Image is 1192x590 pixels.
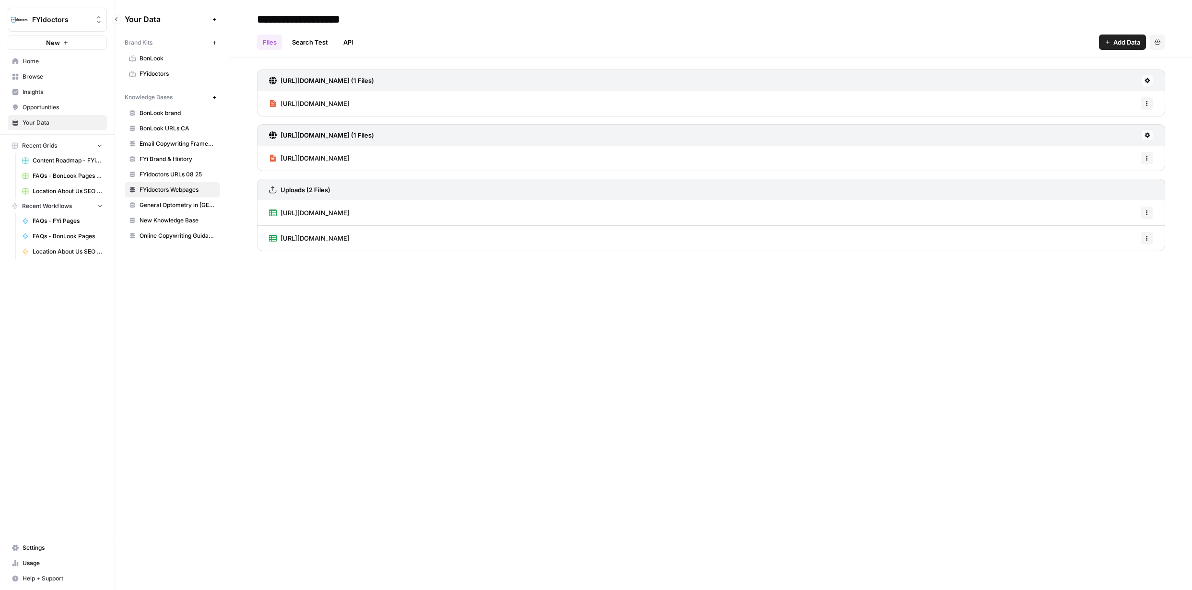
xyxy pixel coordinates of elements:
[8,69,107,84] a: Browse
[1099,35,1146,50] button: Add Data
[140,231,216,240] span: Online Copywriting Guidance
[269,146,350,171] a: [URL][DOMAIN_NAME]
[125,51,220,66] a: BonLook
[23,88,103,96] span: Insights
[18,168,107,184] a: FAQs - BonLook Pages Grid
[269,200,350,225] a: [URL][DOMAIN_NAME]
[33,187,103,196] span: Location About Us SEO Optimized - Visique Translation
[125,213,220,228] a: New Knowledge Base
[140,201,216,209] span: General Optometry in [GEOGRAPHIC_DATA]
[269,70,374,91] a: [URL][DOMAIN_NAME] (1 Files)
[125,66,220,81] a: FYidoctors
[269,125,374,146] a: [URL][DOMAIN_NAME] (1 Files)
[269,179,330,200] a: Uploads (2 Files)
[33,232,103,241] span: FAQs - BonLook Pages
[125,121,220,136] a: BonLook URLs CA
[269,91,350,116] a: [URL][DOMAIN_NAME]
[11,11,28,28] img: FYidoctors Logo
[32,15,90,24] span: FYidoctors
[8,100,107,115] a: Opportunities
[269,226,350,251] a: [URL][DOMAIN_NAME]
[23,559,103,567] span: Usage
[1113,37,1140,47] span: Add Data
[8,540,107,555] a: Settings
[140,216,216,225] span: New Knowledge Base
[125,105,220,121] a: BonLook brand
[22,202,72,210] span: Recent Workflows
[8,115,107,130] a: Your Data
[140,170,216,179] span: FYidoctors URLs 08 25
[23,103,103,112] span: Opportunities
[125,136,220,151] a: Email Copywriting Framework
[8,199,107,213] button: Recent Workflows
[46,38,60,47] span: New
[140,139,216,148] span: Email Copywriting Framework
[23,72,103,81] span: Browse
[8,555,107,571] a: Usage
[18,229,107,244] a: FAQs - BonLook Pages
[286,35,334,50] a: Search Test
[338,35,359,50] a: API
[125,38,152,47] span: Brand Kits
[33,172,103,180] span: FAQs - BonLook Pages Grid
[8,571,107,586] button: Help + Support
[8,35,107,50] button: New
[8,8,107,32] button: Workspace: FYidoctors
[280,76,374,85] h3: [URL][DOMAIN_NAME] (1 Files)
[125,228,220,243] a: Online Copywriting Guidance
[140,54,216,63] span: BonLook
[18,153,107,168] a: Content Roadmap - FYidoctors
[125,197,220,213] a: General Optometry in [GEOGRAPHIC_DATA]
[23,574,103,583] span: Help + Support
[23,118,103,127] span: Your Data
[33,217,103,225] span: FAQs - FYi Pages
[18,244,107,259] a: Location About Us SEO Optimized Copy
[8,54,107,69] a: Home
[140,69,216,78] span: FYidoctors
[257,35,282,50] a: Files
[125,151,220,167] a: FYi Brand & History
[8,84,107,100] a: Insights
[140,155,216,163] span: FYi Brand & History
[33,156,103,165] span: Content Roadmap - FYidoctors
[140,124,216,133] span: BonLook URLs CA
[22,141,57,150] span: Recent Grids
[125,182,220,197] a: FYidoctors Webpages
[33,247,103,256] span: Location About Us SEO Optimized Copy
[140,109,216,117] span: BonLook brand
[280,130,374,140] h3: [URL][DOMAIN_NAME] (1 Files)
[280,185,330,195] h3: Uploads (2 Files)
[23,544,103,552] span: Settings
[140,185,216,194] span: FYidoctors Webpages
[280,153,350,163] span: [URL][DOMAIN_NAME]
[23,57,103,66] span: Home
[125,167,220,182] a: FYidoctors URLs 08 25
[280,208,350,218] span: [URL][DOMAIN_NAME]
[125,93,173,102] span: Knowledge Bases
[280,99,350,108] span: [URL][DOMAIN_NAME]
[280,233,350,243] span: [URL][DOMAIN_NAME]
[18,184,107,199] a: Location About Us SEO Optimized - Visique Translation
[18,213,107,229] a: FAQs - FYi Pages
[8,139,107,153] button: Recent Grids
[125,13,209,25] span: Your Data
